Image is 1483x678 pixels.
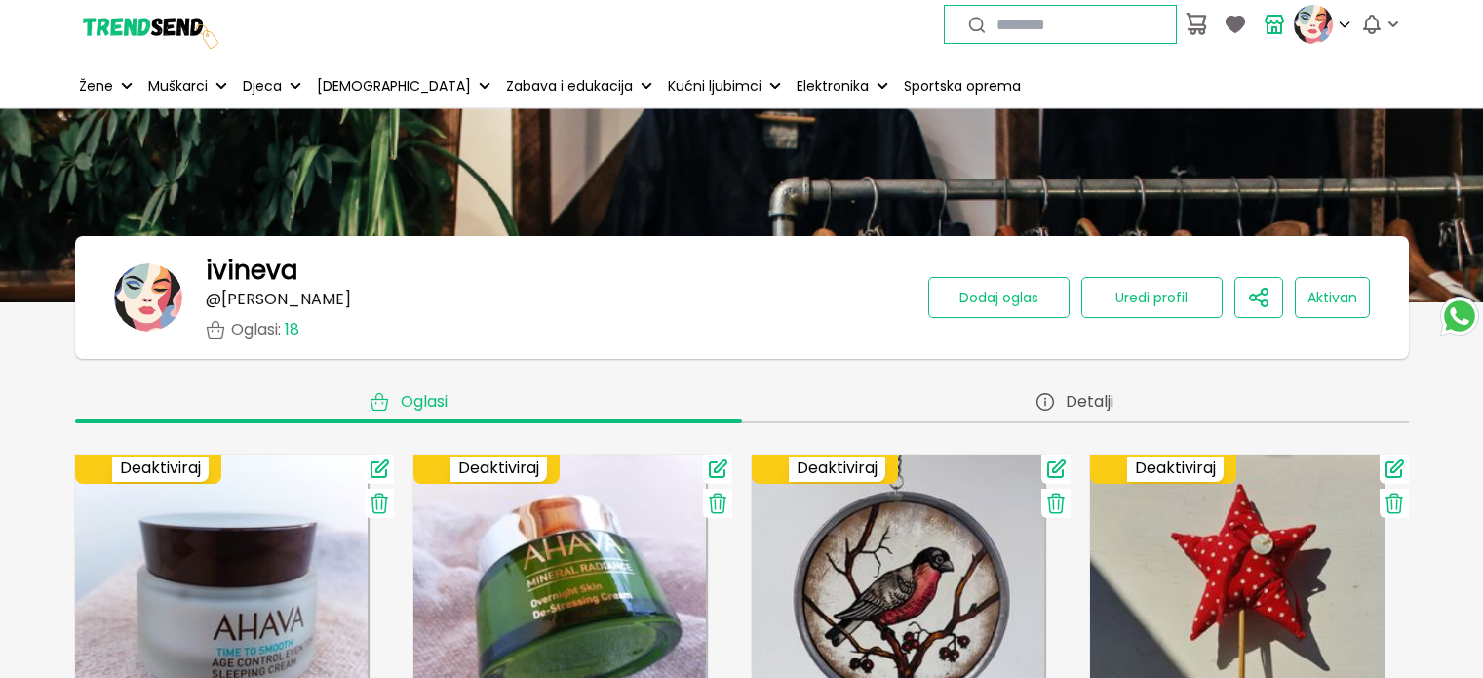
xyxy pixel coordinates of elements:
button: Aktivan [1295,277,1370,318]
button: Žene [75,64,137,107]
h1: ivineva [206,256,297,285]
button: Djeca [239,64,305,107]
p: Elektronika [797,76,869,97]
p: Oglasi : [231,321,299,339]
button: Kućni ljubimci [664,64,785,107]
p: Žene [79,76,113,97]
span: 18 [285,318,299,340]
p: [DEMOGRAPHIC_DATA] [317,76,471,97]
span: Oglasi [401,392,448,412]
button: Zabava i edukacija [502,64,656,107]
button: Elektronika [793,64,892,107]
p: Muškarci [148,76,208,97]
p: Zabava i edukacija [506,76,633,97]
img: banner [114,263,182,332]
p: Kućni ljubimci [668,76,761,97]
button: Dodaj oglas [928,277,1070,318]
button: Muškarci [144,64,231,107]
a: Sportska oprema [900,64,1025,107]
p: Djeca [243,76,282,97]
img: profile picture [1294,5,1333,44]
button: [DEMOGRAPHIC_DATA] [313,64,494,107]
button: Uredi profil [1081,277,1223,318]
span: Dodaj oglas [959,288,1038,307]
p: @ [PERSON_NAME] [206,291,351,308]
span: Detalji [1066,392,1113,412]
